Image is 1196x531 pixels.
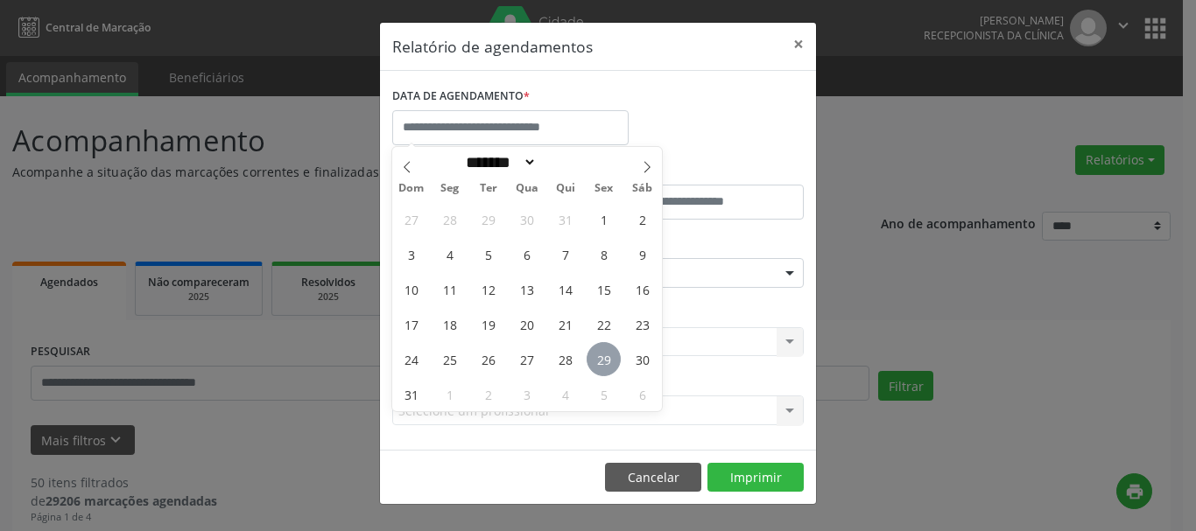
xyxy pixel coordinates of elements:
span: Setembro 5, 2025 [587,377,621,411]
span: Agosto 19, 2025 [471,307,505,341]
span: Agosto 3, 2025 [394,237,428,271]
span: Setembro 4, 2025 [548,377,582,411]
span: Julho 30, 2025 [510,202,544,236]
span: Agosto 12, 2025 [471,272,505,306]
span: Agosto 14, 2025 [548,272,582,306]
button: Imprimir [707,463,804,493]
span: Agosto 11, 2025 [433,272,467,306]
span: Agosto 4, 2025 [433,237,467,271]
span: Agosto 22, 2025 [587,307,621,341]
span: Agosto 20, 2025 [510,307,544,341]
span: Setembro 6, 2025 [625,377,659,411]
span: Agosto 31, 2025 [394,377,428,411]
span: Agosto 6, 2025 [510,237,544,271]
span: Julho 31, 2025 [548,202,582,236]
span: Julho 27, 2025 [394,202,428,236]
h5: Relatório de agendamentos [392,35,593,58]
span: Agosto 7, 2025 [548,237,582,271]
select: Month [460,153,537,171]
span: Agosto 24, 2025 [394,342,428,376]
span: Agosto 9, 2025 [625,237,659,271]
span: Agosto 15, 2025 [587,272,621,306]
span: Setembro 2, 2025 [471,377,505,411]
span: Agosto 27, 2025 [510,342,544,376]
span: Setembro 1, 2025 [433,377,467,411]
input: Year [537,153,594,171]
span: Agosto 26, 2025 [471,342,505,376]
span: Dom [392,183,431,194]
span: Qua [508,183,546,194]
span: Agosto 2, 2025 [625,202,659,236]
span: Agosto 21, 2025 [548,307,582,341]
span: Agosto 13, 2025 [510,272,544,306]
label: ATÉ [602,157,804,185]
span: Seg [431,183,469,194]
span: Agosto 17, 2025 [394,307,428,341]
span: Julho 29, 2025 [471,202,505,236]
span: Agosto 30, 2025 [625,342,659,376]
span: Ter [469,183,508,194]
label: DATA DE AGENDAMENTO [392,83,530,110]
span: Sex [585,183,623,194]
button: Close [781,23,816,66]
span: Agosto 29, 2025 [587,342,621,376]
button: Cancelar [605,463,701,493]
span: Agosto 16, 2025 [625,272,659,306]
span: Julho 28, 2025 [433,202,467,236]
span: Agosto 5, 2025 [471,237,505,271]
span: Setembro 3, 2025 [510,377,544,411]
span: Qui [546,183,585,194]
span: Agosto 28, 2025 [548,342,582,376]
span: Agosto 18, 2025 [433,307,467,341]
span: Agosto 25, 2025 [433,342,467,376]
span: Agosto 10, 2025 [394,272,428,306]
span: Agosto 1, 2025 [587,202,621,236]
span: Sáb [623,183,662,194]
span: Agosto 23, 2025 [625,307,659,341]
span: Agosto 8, 2025 [587,237,621,271]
